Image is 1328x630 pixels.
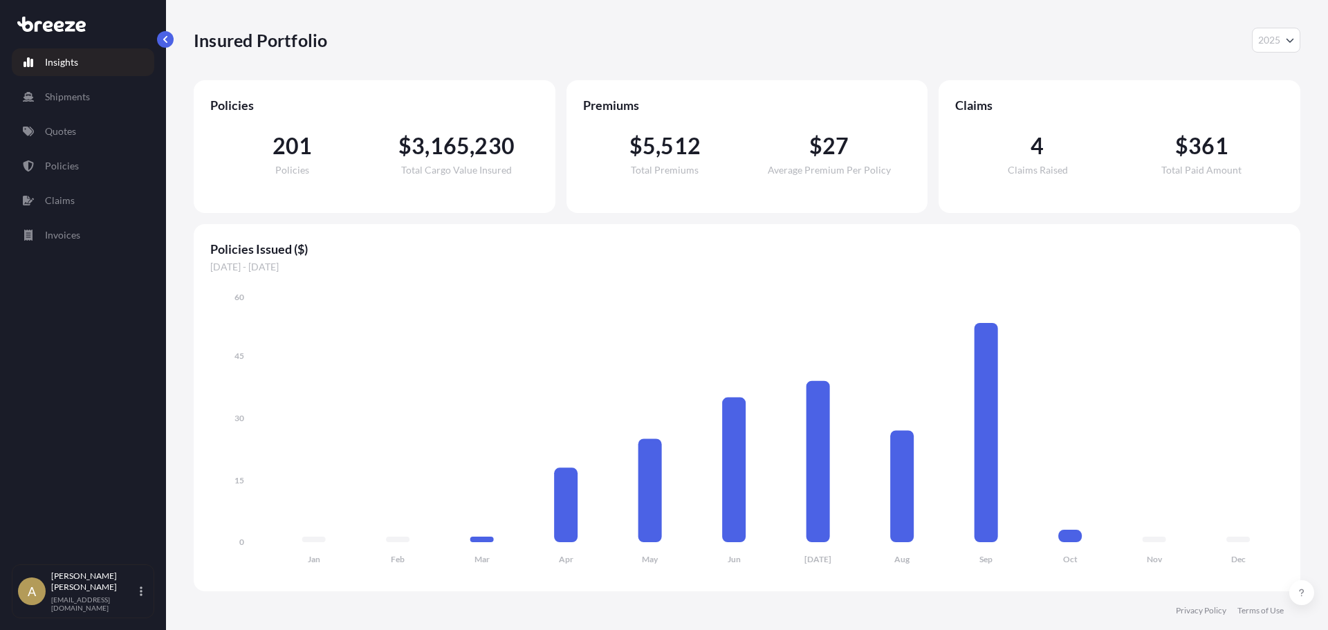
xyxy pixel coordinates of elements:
a: Policies [12,152,154,180]
p: [PERSON_NAME] [PERSON_NAME] [51,571,137,593]
span: , [425,135,430,157]
span: $ [1175,135,1188,157]
tspan: Dec [1231,554,1246,564]
span: 5 [643,135,656,157]
p: Quotes [45,124,76,138]
span: Policies [210,97,539,113]
tspan: Jan [308,554,320,564]
span: Total Premiums [631,165,699,175]
a: Claims [12,187,154,214]
a: Privacy Policy [1176,605,1226,616]
span: 3 [412,135,425,157]
span: 512 [661,135,701,157]
p: Claims [45,194,75,207]
a: Shipments [12,83,154,111]
span: 2025 [1258,33,1280,47]
span: 230 [474,135,515,157]
p: Policies [45,159,79,173]
tspan: Jun [728,554,741,564]
tspan: Nov [1147,554,1163,564]
a: Insights [12,48,154,76]
p: Invoices [45,228,80,242]
span: 4 [1031,135,1044,157]
p: Insured Portfolio [194,29,327,51]
a: Quotes [12,118,154,145]
tspan: [DATE] [804,554,831,564]
tspan: Sep [979,554,993,564]
a: Invoices [12,221,154,249]
tspan: May [642,554,658,564]
span: $ [398,135,412,157]
span: 201 [273,135,313,157]
span: [DATE] - [DATE] [210,260,1284,274]
span: Total Cargo Value Insured [401,165,512,175]
span: $ [809,135,822,157]
tspan: Apr [559,554,573,564]
button: Year Selector [1252,28,1300,53]
p: [EMAIL_ADDRESS][DOMAIN_NAME] [51,595,137,612]
span: Claims [955,97,1284,113]
span: $ [629,135,643,157]
p: Insights [45,55,78,69]
span: A [28,584,36,598]
tspan: Feb [391,554,405,564]
span: 165 [430,135,470,157]
span: Total Paid Amount [1161,165,1242,175]
tspan: 60 [234,292,244,302]
span: , [656,135,661,157]
span: Policies Issued ($) [210,241,1284,257]
tspan: 0 [239,537,244,547]
p: Shipments [45,90,90,104]
span: Claims Raised [1008,165,1068,175]
span: Policies [275,165,309,175]
tspan: Mar [474,554,490,564]
span: , [470,135,474,157]
tspan: Oct [1063,554,1078,564]
tspan: 45 [234,351,244,361]
span: Average Premium Per Policy [768,165,891,175]
tspan: 30 [234,413,244,423]
tspan: 15 [234,475,244,485]
span: 361 [1188,135,1228,157]
span: 27 [822,135,849,157]
tspan: Aug [894,554,910,564]
a: Terms of Use [1237,605,1284,616]
span: Premiums [583,97,912,113]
